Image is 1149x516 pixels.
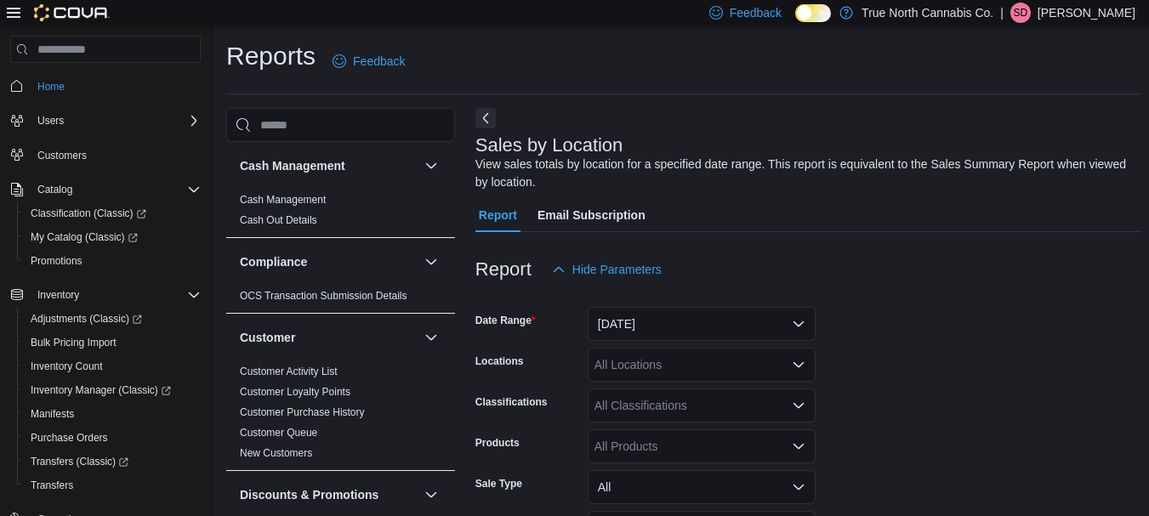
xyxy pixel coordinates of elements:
[17,331,208,354] button: Bulk Pricing Import
[31,111,201,131] span: Users
[475,108,496,128] button: Next
[475,314,536,327] label: Date Range
[31,77,71,97] a: Home
[475,354,524,368] label: Locations
[17,450,208,473] a: Transfers (Classic)
[240,486,418,503] button: Discounts & Promotions
[17,354,208,378] button: Inventory Count
[31,179,201,200] span: Catalog
[479,198,517,232] span: Report
[17,473,208,497] button: Transfers
[24,332,201,353] span: Bulk Pricing Import
[795,4,831,22] input: Dark Mode
[240,290,407,302] a: OCS Transaction Submission Details
[31,336,117,349] span: Bulk Pricing Import
[240,366,338,377] a: Customer Activity List
[326,44,412,78] a: Feedback
[3,73,208,98] button: Home
[792,358,805,371] button: Open list of options
[24,227,201,247] span: My Catalog (Classic)
[17,249,208,273] button: Promotions
[24,356,201,377] span: Inventory Count
[31,254,82,268] span: Promotions
[240,157,345,174] h3: Cash Management
[24,451,135,472] a: Transfers (Classic)
[240,426,317,439] span: Customer Queue
[17,201,208,225] a: Classification (Classic)
[421,327,441,348] button: Customer
[31,312,142,326] span: Adjustments (Classic)
[3,109,208,133] button: Users
[240,385,350,399] span: Customer Loyalty Points
[421,252,441,272] button: Compliance
[31,145,201,166] span: Customers
[240,253,418,270] button: Compliance
[795,22,796,23] span: Dark Mode
[24,380,178,400] a: Inventory Manager (Classic)
[572,261,662,278] span: Hide Parameters
[240,486,378,503] h3: Discounts & Promotions
[31,407,74,421] span: Manifests
[24,404,81,424] a: Manifests
[240,427,317,439] a: Customer Queue
[24,475,80,496] a: Transfers
[475,259,532,280] h3: Report
[24,203,153,224] a: Classification (Classic)
[37,288,79,302] span: Inventory
[240,386,350,398] a: Customer Loyalty Points
[24,404,201,424] span: Manifests
[240,447,312,459] a: New Customers
[24,309,149,329] a: Adjustments (Classic)
[17,307,208,331] a: Adjustments (Classic)
[31,207,146,220] span: Classification (Classic)
[24,380,201,400] span: Inventory Manager (Classic)
[31,179,79,200] button: Catalog
[240,193,326,207] span: Cash Management
[475,436,520,450] label: Products
[240,157,418,174] button: Cash Management
[31,230,138,244] span: My Catalog (Classic)
[226,286,455,313] div: Compliance
[240,213,317,227] span: Cash Out Details
[730,4,782,21] span: Feedback
[226,361,455,470] div: Customer
[792,399,805,412] button: Open list of options
[475,477,522,490] label: Sale Type
[475,156,1133,191] div: View sales totals by location for a specified date range. This report is equivalent to the Sales ...
[31,383,171,397] span: Inventory Manager (Classic)
[3,178,208,201] button: Catalog
[3,283,208,307] button: Inventory
[1010,3,1031,23] div: Sully Devine
[31,111,71,131] button: Users
[31,479,73,492] span: Transfers
[37,149,87,162] span: Customers
[3,143,208,167] button: Customers
[240,405,365,419] span: Customer Purchase History
[31,431,108,445] span: Purchase Orders
[792,439,805,453] button: Open list of options
[17,225,208,249] a: My Catalog (Classic)
[353,53,405,70] span: Feedback
[37,114,64,128] span: Users
[24,475,201,496] span: Transfers
[37,183,72,196] span: Catalog
[1014,3,1028,23] span: SD
[588,307,816,341] button: [DATE]
[240,253,307,270] h3: Compliance
[17,378,208,402] a: Inventory Manager (Classic)
[24,309,201,329] span: Adjustments (Classic)
[24,451,201,472] span: Transfers (Classic)
[226,190,455,237] div: Cash Management
[240,329,295,346] h3: Customer
[31,360,103,373] span: Inventory Count
[24,428,115,448] a: Purchase Orders
[240,406,365,418] a: Customer Purchase History
[421,156,441,176] button: Cash Management
[31,285,201,305] span: Inventory
[862,3,993,23] p: True North Cannabis Co.
[240,329,418,346] button: Customer
[226,39,316,73] h1: Reports
[538,198,646,232] span: Email Subscription
[240,365,338,378] span: Customer Activity List
[475,135,623,156] h3: Sales by Location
